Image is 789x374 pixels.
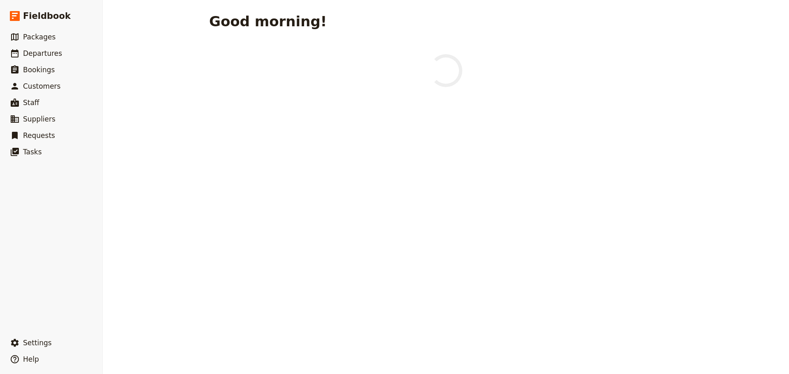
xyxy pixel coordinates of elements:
span: Staff [23,99,39,107]
span: Bookings [23,66,55,74]
span: Settings [23,339,52,347]
h1: Good morning! [209,13,327,30]
span: Customers [23,82,60,90]
span: Tasks [23,148,42,156]
span: Suppliers [23,115,55,123]
span: Packages [23,33,55,41]
span: Departures [23,49,62,57]
span: Fieldbook [23,10,71,22]
span: Help [23,355,39,363]
span: Requests [23,131,55,140]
